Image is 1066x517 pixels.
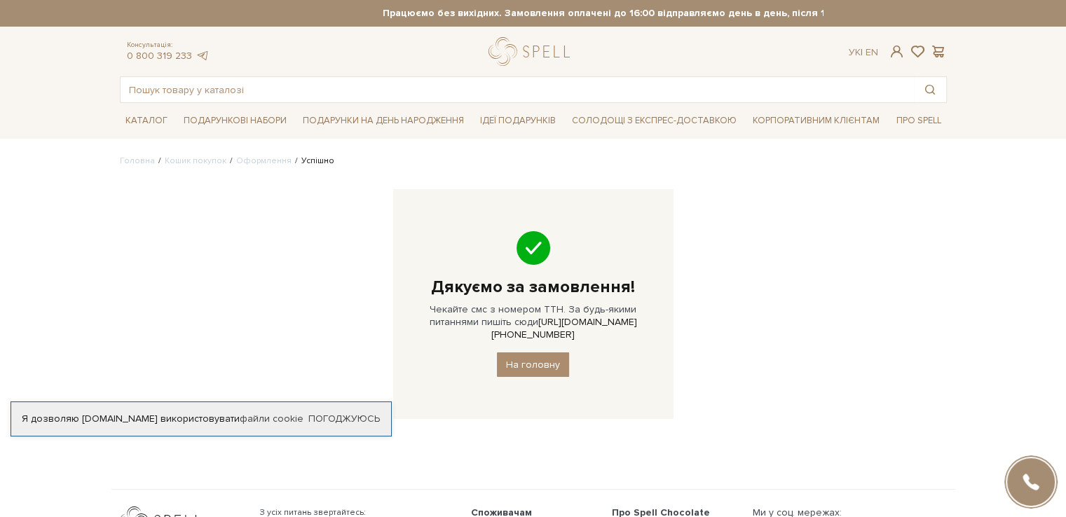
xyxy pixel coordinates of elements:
[393,189,674,420] div: Чекайте смс з номером ТТН. За будь-якими питаннями пишіть сюди
[120,110,173,132] span: Каталог
[861,46,863,58] span: |
[236,156,292,166] a: Оформлення
[890,110,946,132] span: Про Spell
[196,50,210,62] a: telegram
[488,37,576,66] a: logo
[240,413,303,425] a: файли cookie
[178,110,292,132] span: Подарункові набори
[308,413,380,425] a: Погоджуюсь
[474,110,561,132] span: Ідеї подарунків
[747,109,885,132] a: Корпоративним клієнтам
[914,77,946,102] button: Пошук товару у каталозі
[491,316,637,340] a: [URL][DOMAIN_NAME][PHONE_NUMBER]
[566,109,742,132] a: Солодощі з експрес-доставкою
[165,156,226,166] a: Кошик покупок
[414,276,652,298] h1: Дякуємо за замовлення!
[120,156,155,166] a: Головна
[127,50,192,62] a: 0 800 319 233
[11,413,391,425] div: Я дозволяю [DOMAIN_NAME] використовувати
[866,46,878,58] a: En
[497,352,569,377] a: На головну
[292,155,334,167] li: Успішно
[121,77,914,102] input: Пошук товару у каталозі
[127,41,210,50] span: Консультація:
[849,46,878,59] div: Ук
[297,110,470,132] span: Подарунки на День народження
